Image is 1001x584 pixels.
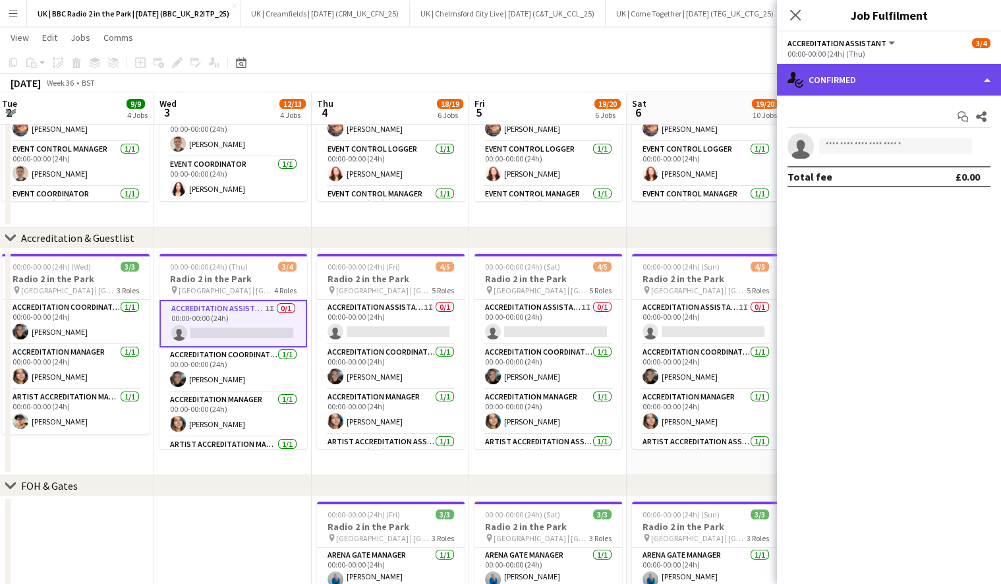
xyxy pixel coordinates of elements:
div: 10 Jobs [753,110,778,120]
a: View [5,29,34,46]
app-card-role: Event Control Manager1/100:00-00:00 (24h) [317,187,465,231]
span: Jobs [71,32,90,44]
span: 3 [157,105,177,120]
div: 6 Jobs [438,110,463,120]
span: 5 Roles [747,285,769,295]
app-card-role: Event Coordinator1/100:00-00:00 (24h) [2,187,150,231]
h3: Radio 2 in the Park [474,521,622,533]
span: 5 Roles [432,285,454,295]
app-job-card: 00:00-00:00 (24h) (Sat)4/5Radio 2 in the Park [GEOGRAPHIC_DATA] | [GEOGRAPHIC_DATA], [GEOGRAPHIC_... [474,254,622,449]
h3: Radio 2 in the Park [317,521,465,533]
div: [DATE] [11,76,41,90]
span: 00:00-00:00 (24h) (Thu) [170,262,248,272]
span: 18/19 [437,99,463,109]
span: 4 [315,105,333,120]
h3: Job Fulfilment [777,7,1001,24]
div: 00:00-00:00 (24h) (Fri)4/5Radio 2 in the Park [GEOGRAPHIC_DATA] | [GEOGRAPHIC_DATA], [GEOGRAPHIC_... [317,254,465,449]
span: 19/20 [752,99,778,109]
span: 5 [472,105,485,120]
app-card-role: Accreditation Coordinator1/100:00-00:00 (24h)[PERSON_NAME] [632,345,780,390]
span: 3/3 [121,262,139,272]
h3: Radio 2 in the Park [474,273,622,285]
app-card-role: Event Control Manager1/100:00-00:00 (24h) [474,187,622,231]
span: 4/5 [436,262,454,272]
span: Tue [2,98,17,109]
span: Week 36 [43,78,76,88]
span: 00:00-00:00 (24h) (Sat) [485,510,560,519]
div: Total fee [787,170,832,183]
a: Jobs [65,29,96,46]
span: 6 [630,105,646,120]
span: 3/4 [278,262,297,272]
app-card-role: Accreditation Assistant1I0/100:00-00:00 (24h) [317,300,465,345]
span: 3 Roles [589,533,612,543]
span: 4/5 [751,262,769,272]
div: Accreditation & Guestlist [21,231,134,245]
span: Comms [103,32,133,44]
span: 5 Roles [589,285,612,295]
app-card-role: Event Control Logger1/100:00-00:00 (24h)[PERSON_NAME] [632,142,780,187]
app-card-role: Artist Accreditation Assistant1/100:00-00:00 (24h) [317,434,465,479]
span: [GEOGRAPHIC_DATA] | [GEOGRAPHIC_DATA], [GEOGRAPHIC_DATA] [651,533,747,543]
div: Confirmed [777,64,1001,96]
span: View [11,32,29,44]
h3: Radio 2 in the Park [632,273,780,285]
span: 3/3 [436,510,454,519]
app-card-role: Event Coordinator1/100:00-00:00 (24h)[PERSON_NAME] [159,157,307,202]
span: 00:00-00:00 (24h) (Sun) [643,262,720,272]
h3: Radio 2 in the Park [632,521,780,533]
app-card-role: Accreditation Coordinator1/100:00-00:00 (24h)[PERSON_NAME] [474,345,622,390]
app-card-role: Accreditation Coordinator1/100:00-00:00 (24h)[PERSON_NAME] [317,345,465,390]
span: [GEOGRAPHIC_DATA] | [GEOGRAPHIC_DATA], [GEOGRAPHIC_DATA] [494,285,589,295]
app-card-role: Accreditation Manager1/100:00-00:00 (24h)[PERSON_NAME] [317,390,465,434]
span: 3 Roles [432,533,454,543]
app-card-role: Accreditation Assistant1I0/100:00-00:00 (24h) [159,300,307,347]
app-job-card: 00:00-00:00 (24h) (Thu)3/4Radio 2 in the Park [GEOGRAPHIC_DATA] | [GEOGRAPHIC_DATA], [GEOGRAPHIC_... [159,254,307,449]
span: 12/13 [279,99,306,109]
app-card-role: Artist Accreditation Manager1/100:00-00:00 (24h)[PERSON_NAME] [2,390,150,434]
span: Sat [632,98,646,109]
span: Edit [42,32,57,44]
app-card-role: Accreditation Manager1/100:00-00:00 (24h)[PERSON_NAME] [474,390,622,434]
span: Wed [159,98,177,109]
span: 00:00-00:00 (24h) (Sat) [485,262,560,272]
div: BST [82,78,95,88]
span: 3 Roles [117,285,139,295]
app-card-role: Event Control Manager1/100:00-00:00 (24h) [632,187,780,231]
app-card-role: Accreditation Manager1/100:00-00:00 (24h)[PERSON_NAME] [632,390,780,434]
span: [GEOGRAPHIC_DATA] | [GEOGRAPHIC_DATA], [GEOGRAPHIC_DATA] [336,285,432,295]
div: 00:00-00:00 (24h) (Thu) [787,49,990,59]
h3: Radio 2 in the Park [159,273,307,285]
span: 3/3 [593,510,612,519]
span: 19/20 [594,99,621,109]
app-card-role: Accreditation Assistant1I0/100:00-00:00 (24h) [474,300,622,345]
app-card-role: Accreditation Manager1/100:00-00:00 (24h)[PERSON_NAME] [2,345,150,390]
app-job-card: 00:00-00:00 (24h) (Sun)4/5Radio 2 in the Park [GEOGRAPHIC_DATA] | [GEOGRAPHIC_DATA], [GEOGRAPHIC_... [632,254,780,449]
h3: Radio 2 in the Park [317,273,465,285]
app-card-role: Event Control Manager1/100:00-00:00 (24h)[PERSON_NAME] [159,112,307,157]
app-job-card: 00:00-00:00 (24h) (Wed)3/3Radio 2 in the Park [GEOGRAPHIC_DATA] | [GEOGRAPHIC_DATA], [GEOGRAPHIC_... [2,254,150,434]
div: FOH & Gates [21,479,78,492]
button: UK | BBC Radio 2 in the Park | [DATE] (BBC_UK_R2ITP_25) [27,1,241,26]
app-card-role: Event Control Manager1/100:00-00:00 (24h)[PERSON_NAME] [2,142,150,187]
span: 00:00-00:00 (24h) (Fri) [328,262,400,272]
span: [GEOGRAPHIC_DATA] | [GEOGRAPHIC_DATA], [GEOGRAPHIC_DATA] [494,533,589,543]
span: 00:00-00:00 (24h) (Fri) [328,510,400,519]
span: [GEOGRAPHIC_DATA] | [GEOGRAPHIC_DATA], [GEOGRAPHIC_DATA] [336,533,432,543]
h3: Radio 2 in the Park [2,273,150,285]
button: UK | Chelmsford City Live | [DATE] (C&T_UK_CCL_25) [410,1,606,26]
app-card-role: Artist Accreditation Assistant1/100:00-00:00 (24h) [632,434,780,479]
span: 3/4 [972,38,990,48]
span: 3 Roles [747,533,769,543]
app-card-role: Accreditation Coordinator1/100:00-00:00 (24h)[PERSON_NAME] [159,347,307,392]
app-card-role: Accreditation Assistant1I0/100:00-00:00 (24h) [632,300,780,345]
button: Accreditation Assistant [787,38,897,48]
span: 00:00-00:00 (24h) (Sun) [643,510,720,519]
span: 3/3 [751,510,769,519]
div: £0.00 [956,170,980,183]
a: Edit [37,29,63,46]
span: 9/9 [127,99,145,109]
